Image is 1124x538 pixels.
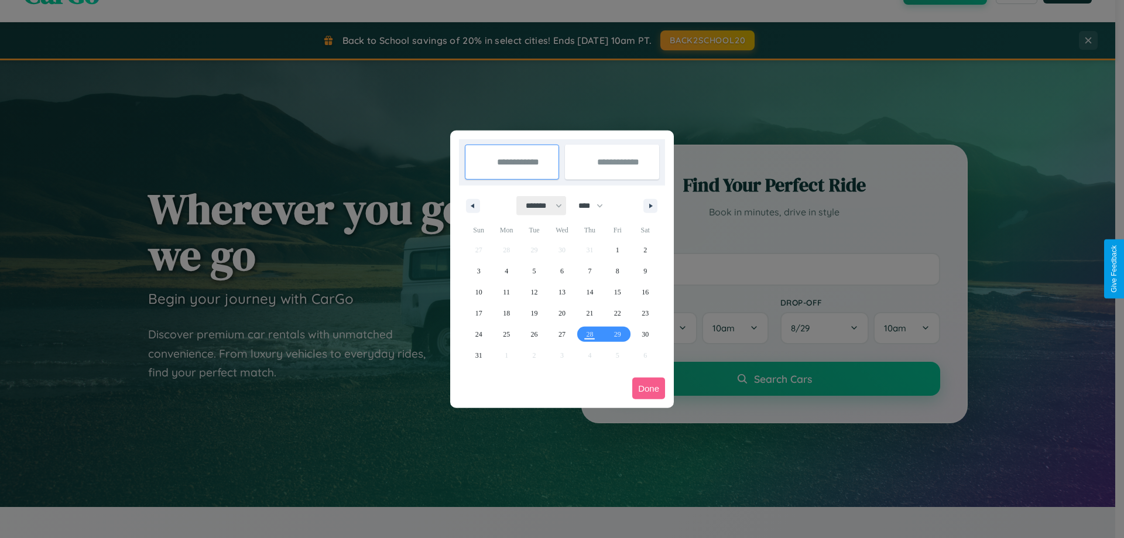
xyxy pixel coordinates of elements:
[465,324,492,345] button: 24
[642,282,649,303] span: 16
[492,261,520,282] button: 4
[616,261,619,282] span: 8
[558,324,566,345] span: 27
[643,239,647,261] span: 2
[531,324,538,345] span: 26
[503,282,510,303] span: 11
[477,261,481,282] span: 3
[632,221,659,239] span: Sat
[503,324,510,345] span: 25
[632,282,659,303] button: 16
[558,303,566,324] span: 20
[604,303,631,324] button: 22
[586,324,593,345] span: 28
[586,303,593,324] span: 21
[548,324,575,345] button: 27
[586,282,593,303] span: 14
[614,324,621,345] span: 29
[533,261,536,282] span: 5
[642,324,649,345] span: 30
[614,303,621,324] span: 22
[548,221,575,239] span: Wed
[465,303,492,324] button: 17
[520,221,548,239] span: Tue
[548,261,575,282] button: 6
[492,282,520,303] button: 11
[475,324,482,345] span: 24
[604,239,631,261] button: 1
[505,261,508,282] span: 4
[576,221,604,239] span: Thu
[616,239,619,261] span: 1
[558,282,566,303] span: 13
[632,303,659,324] button: 23
[475,303,482,324] span: 17
[520,261,548,282] button: 5
[492,324,520,345] button: 25
[588,261,591,282] span: 7
[548,282,575,303] button: 13
[632,261,659,282] button: 9
[465,345,492,366] button: 31
[576,324,604,345] button: 28
[604,324,631,345] button: 29
[604,261,631,282] button: 8
[475,345,482,366] span: 31
[520,303,548,324] button: 19
[642,303,649,324] span: 23
[1110,245,1118,293] div: Give Feedback
[520,324,548,345] button: 26
[531,282,538,303] span: 12
[465,282,492,303] button: 10
[560,261,564,282] span: 6
[465,261,492,282] button: 3
[576,282,604,303] button: 14
[604,221,631,239] span: Fri
[632,239,659,261] button: 2
[643,261,647,282] span: 9
[465,221,492,239] span: Sun
[492,221,520,239] span: Mon
[632,324,659,345] button: 30
[548,303,575,324] button: 20
[576,261,604,282] button: 7
[503,303,510,324] span: 18
[531,303,538,324] span: 19
[576,303,604,324] button: 21
[604,282,631,303] button: 15
[492,303,520,324] button: 18
[520,282,548,303] button: 12
[475,282,482,303] span: 10
[632,378,665,399] button: Done
[614,282,621,303] span: 15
